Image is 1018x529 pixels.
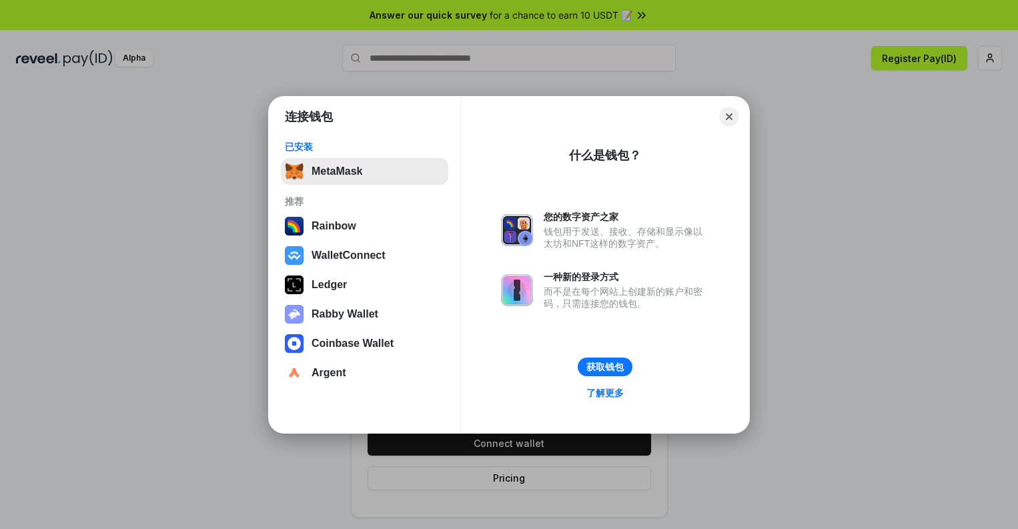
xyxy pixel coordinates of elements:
div: Coinbase Wallet [312,338,394,350]
div: Argent [312,367,346,379]
img: svg+xml,%3Csvg%20width%3D%2228%22%20height%3D%2228%22%20viewBox%3D%220%200%2028%2028%22%20fill%3D... [285,364,304,382]
button: 获取钱包 [578,358,632,376]
div: WalletConnect [312,249,386,261]
img: svg+xml,%3Csvg%20width%3D%2228%22%20height%3D%2228%22%20viewBox%3D%220%200%2028%2028%22%20fill%3D... [285,334,304,353]
button: WalletConnect [281,242,448,269]
div: 获取钱包 [586,361,624,373]
button: Coinbase Wallet [281,330,448,357]
div: 一种新的登录方式 [544,271,709,283]
button: Rabby Wallet [281,301,448,328]
div: 而不是在每个网站上创建新的账户和密码，只需连接您的钱包。 [544,286,709,310]
div: Rabby Wallet [312,308,378,320]
img: svg+xml,%3Csvg%20xmlns%3D%22http%3A%2F%2Fwww.w3.org%2F2000%2Fsvg%22%20width%3D%2228%22%20height%3... [285,276,304,294]
img: svg+xml,%3Csvg%20xmlns%3D%22http%3A%2F%2Fwww.w3.org%2F2000%2Fsvg%22%20fill%3D%22none%22%20viewBox... [501,214,533,246]
div: MetaMask [312,165,362,177]
button: MetaMask [281,158,448,185]
img: svg+xml,%3Csvg%20width%3D%22120%22%20height%3D%22120%22%20viewBox%3D%220%200%20120%20120%22%20fil... [285,217,304,235]
div: Ledger [312,279,347,291]
h1: 连接钱包 [285,109,333,125]
a: 了解更多 [578,384,632,402]
div: 了解更多 [586,387,624,399]
div: 钱包用于发送、接收、存储和显示像以太坊和NFT这样的数字资产。 [544,225,709,249]
button: Argent [281,360,448,386]
img: svg+xml,%3Csvg%20xmlns%3D%22http%3A%2F%2Fwww.w3.org%2F2000%2Fsvg%22%20fill%3D%22none%22%20viewBox... [501,274,533,306]
div: 什么是钱包？ [569,147,641,163]
img: svg+xml,%3Csvg%20fill%3D%22none%22%20height%3D%2233%22%20viewBox%3D%220%200%2035%2033%22%20width%... [285,162,304,181]
div: 您的数字资产之家 [544,211,709,223]
button: Close [720,107,738,126]
button: Rainbow [281,213,448,239]
div: Rainbow [312,220,356,232]
button: Ledger [281,272,448,298]
img: svg+xml,%3Csvg%20xmlns%3D%22http%3A%2F%2Fwww.w3.org%2F2000%2Fsvg%22%20fill%3D%22none%22%20viewBox... [285,305,304,324]
img: svg+xml,%3Csvg%20width%3D%2228%22%20height%3D%2228%22%20viewBox%3D%220%200%2028%2028%22%20fill%3D... [285,246,304,265]
div: 推荐 [285,195,444,207]
div: 已安装 [285,141,444,153]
